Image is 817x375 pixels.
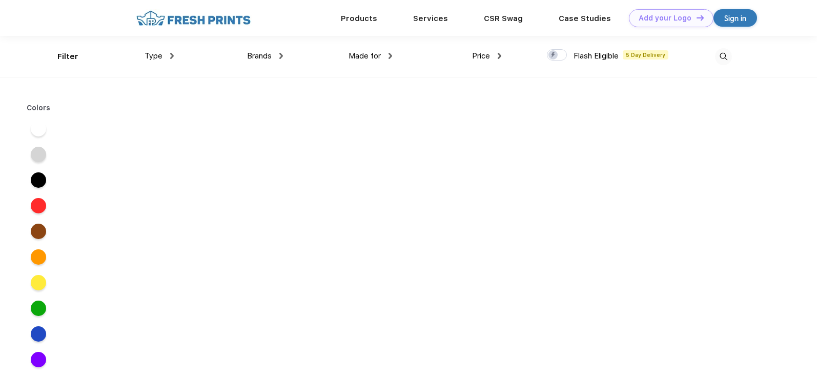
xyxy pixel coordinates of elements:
div: Colors [19,103,58,113]
img: DT [697,15,704,21]
img: dropdown.png [170,53,174,59]
img: dropdown.png [389,53,392,59]
div: Add your Logo [639,14,691,23]
span: Type [145,51,162,61]
span: Price [472,51,490,61]
span: Made for [349,51,381,61]
a: Products [341,14,377,23]
div: Filter [57,51,78,63]
img: dropdown.png [279,53,283,59]
img: fo%20logo%202.webp [133,9,254,27]
span: Flash Eligible [574,51,619,61]
a: Sign in [713,9,757,27]
img: dropdown.png [498,53,501,59]
div: Sign in [724,12,746,24]
img: desktop_search.svg [715,48,732,65]
span: Brands [247,51,272,61]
